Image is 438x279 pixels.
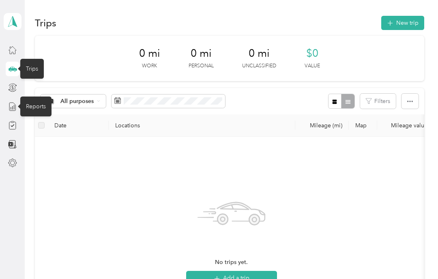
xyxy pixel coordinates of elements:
[295,114,349,137] th: Mileage (mi)
[349,114,377,137] th: Map
[393,234,438,279] iframe: Everlance-gr Chat Button Frame
[20,97,52,116] div: Reports
[242,62,276,70] p: Unclassified
[48,114,109,137] th: Date
[215,258,248,267] span: No trips yet.
[360,94,396,109] button: Filters
[189,62,214,70] p: Personal
[249,47,270,60] span: 0 mi
[191,47,212,60] span: 0 mi
[306,47,318,60] span: $0
[139,47,160,60] span: 0 mi
[305,62,320,70] p: Value
[35,19,56,27] h1: Trips
[381,16,424,30] button: New trip
[20,59,44,79] div: Trips
[60,99,94,104] span: All purposes
[142,62,157,70] p: Work
[109,114,295,137] th: Locations
[377,114,434,137] th: Mileage value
